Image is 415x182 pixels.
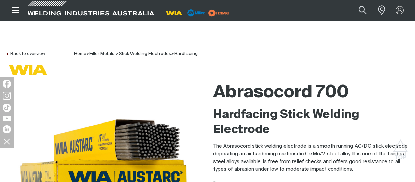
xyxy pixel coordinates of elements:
img: Instagram [3,92,11,100]
img: LinkedIn [3,125,11,133]
img: miller [206,8,231,18]
span: Home [74,52,86,56]
a: miller [206,10,231,15]
img: YouTube [3,116,11,121]
p: The Abrasocord stick welding electrode is a smooth running AC/DC stick electrode depositing an ai... [213,143,410,173]
span: > [86,52,89,56]
img: TikTok [3,104,11,112]
h2: Hardfacing Stick Welding Electrode [213,107,410,138]
a: Hardfacing [174,52,198,56]
img: Facebook [3,80,11,88]
a: Filler Metals [89,52,114,56]
span: > [171,52,174,56]
button: Scroll to top [393,139,408,155]
input: Product name or item number... [343,3,374,18]
a: Stick Welding Electrodes [119,52,171,56]
a: Home [74,51,86,56]
button: Search products [351,3,374,18]
img: hide socials [1,135,13,147]
a: Back to overview of Hardfacing [5,52,45,56]
span: > [116,52,119,56]
h1: Abrasocord 700 [213,82,410,104]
